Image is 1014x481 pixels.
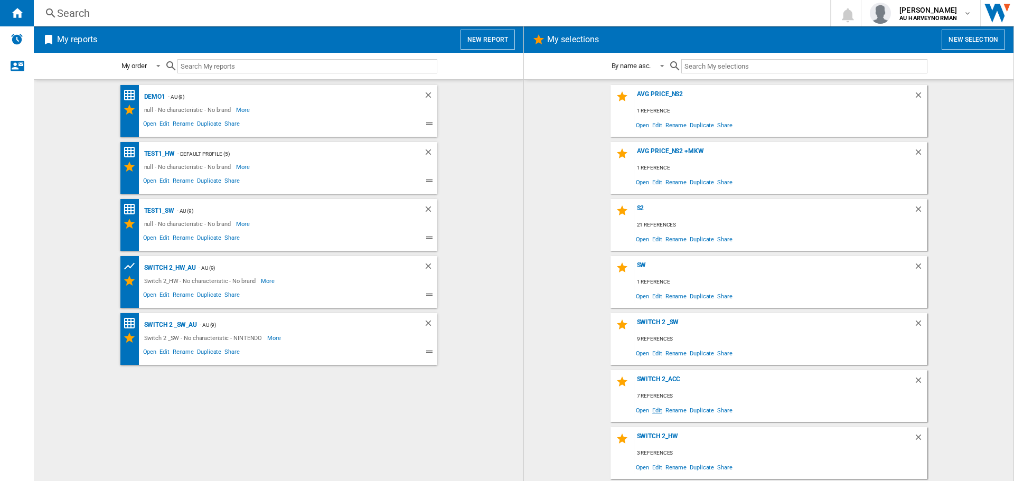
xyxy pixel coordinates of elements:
span: Edit [158,347,171,360]
div: Product prices grid [123,260,142,273]
div: My Selections [123,161,142,173]
span: Edit [158,233,171,246]
div: Switch 2_HW [634,432,914,447]
span: Share [716,403,734,417]
span: Duplicate [688,118,716,132]
div: Delete [914,432,927,447]
div: Avg Price_NS2 [634,90,914,105]
span: Share [223,290,241,303]
span: Rename [664,460,688,474]
div: My Selections [123,218,142,230]
div: - AU (9) [197,318,402,332]
div: 9 references [634,333,927,346]
span: Open [634,232,651,246]
span: Duplicate [688,403,716,417]
span: More [236,103,251,116]
div: By name asc. [612,62,651,70]
div: Delete [424,90,437,103]
span: More [236,161,251,173]
div: 21 references [634,219,927,232]
span: More [267,332,283,344]
span: Share [223,233,241,246]
span: Duplicate [195,119,223,131]
div: Delete [424,261,437,275]
div: Switch 2_ACC [634,375,914,390]
span: Open [634,175,651,189]
span: Edit [651,346,664,360]
span: Open [142,119,158,131]
div: Price Matrix [123,89,142,102]
h2: My selections [545,30,601,50]
span: Edit [651,460,664,474]
b: AU HARVEYNORMAN [899,15,957,22]
div: Switch 2 _SW_AU [142,318,198,332]
span: Edit [651,232,664,246]
span: Rename [664,232,688,246]
div: 7 references [634,390,927,403]
div: Delete [914,90,927,105]
span: Rename [171,176,195,188]
div: - AU (9) [165,90,402,103]
div: My Selections [123,332,142,344]
div: 1 reference [634,105,927,118]
div: Delete [424,147,437,161]
span: Rename [664,289,688,303]
span: Rename [171,347,195,360]
span: Duplicate [688,232,716,246]
span: Rename [664,403,688,417]
span: Edit [651,289,664,303]
span: Rename [171,119,195,131]
span: Share [223,347,241,360]
div: Delete [424,204,437,218]
span: Rename [664,175,688,189]
span: Edit [651,175,664,189]
div: My Selections [123,103,142,116]
span: Open [634,403,651,417]
span: Share [716,460,734,474]
span: Share [716,118,734,132]
div: Price Matrix [123,317,142,330]
input: Search My reports [177,59,437,73]
div: 1 reference [634,276,927,289]
img: profile.jpg [870,3,891,24]
div: Delete [914,147,927,162]
span: Share [716,232,734,246]
span: More [261,275,276,287]
span: Open [142,290,158,303]
input: Search My selections [681,59,927,73]
span: Share [223,119,241,131]
span: Duplicate [688,175,716,189]
span: Edit [651,118,664,132]
span: Edit [158,176,171,188]
span: Share [223,176,241,188]
div: My order [121,62,147,70]
span: Rename [171,290,195,303]
span: Edit [651,403,664,417]
div: Delete [914,318,927,333]
span: Duplicate [688,346,716,360]
span: Duplicate [688,289,716,303]
span: Share [716,346,734,360]
div: Price Matrix [123,146,142,159]
div: s2 [634,204,914,219]
h2: My reports [55,30,99,50]
span: Edit [158,119,171,131]
div: My Selections [123,275,142,287]
div: - AU (9) [196,261,402,275]
span: Rename [664,118,688,132]
span: Duplicate [195,233,223,246]
div: Delete [914,204,927,219]
div: Price Matrix [123,203,142,216]
span: Duplicate [195,290,223,303]
span: Share [716,289,734,303]
div: 3 references [634,447,927,460]
span: Duplicate [688,460,716,474]
button: New report [461,30,515,50]
div: Delete [424,318,437,332]
div: Switch 2 _SW [634,318,914,333]
span: Rename [171,233,195,246]
div: Avg Price_NS2 +MKW [634,147,914,162]
div: null - No characteristic - No brand [142,218,237,230]
div: Switch 2_HW_AU [142,261,196,275]
div: Switch 2_HW - No characteristic - No brand [142,275,261,287]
